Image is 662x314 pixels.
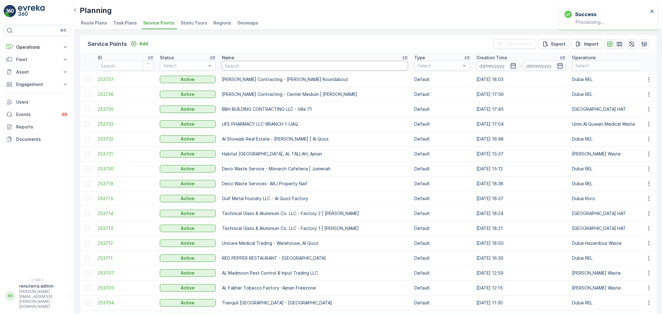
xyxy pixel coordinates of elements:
div: Toggle Row Selected [85,181,90,186]
td: AL Madmoon Pest Control & Input Trading LLC [219,266,411,280]
td: [DATE] 18:37 [473,191,569,206]
td: [DATE] 16:48 [473,132,569,146]
a: 253733 [98,121,154,127]
div: Toggle Row Selected [85,196,90,201]
td: [DATE] 12:15 [473,280,569,295]
p: Active [181,121,195,127]
span: 253735 [98,106,154,112]
td: [DATE] 18:38 [473,176,569,191]
p: renuterra.admin [19,283,66,289]
div: Toggle Row Selected [85,285,90,290]
a: 253731 [98,151,154,157]
span: 253707 [98,270,154,276]
button: Active [160,76,216,83]
button: Active [160,210,216,217]
div: Toggle Row Selected [85,211,90,216]
td: [DATE] 18:00 [473,236,569,251]
p: Active [181,166,195,172]
div: Toggle Row Selected [85,107,90,112]
td: Default [411,191,473,206]
button: Asset [4,66,71,78]
a: 253737 [98,76,154,83]
td: Unicare Medical Trading - Warehouse, Al Quoz [219,236,411,251]
a: Reports [4,121,71,133]
p: Events [16,111,57,118]
td: [DATE] 15:12 [473,161,569,176]
td: Default [411,266,473,280]
p: Engagement [16,81,58,87]
p: Active [181,300,195,306]
a: 253711 [98,255,154,261]
td: AL Fakher Tobacco Factory -Ajman Freezone [219,280,411,295]
p: Export [551,41,565,47]
button: Active [160,269,216,277]
td: [DATE] 15:37 [473,146,569,161]
td: Default [411,132,473,146]
td: Default [411,251,473,266]
input: Search [98,61,154,71]
td: [DATE] 11:30 [473,295,569,310]
span: 253715 [98,195,154,202]
p: Operations [16,44,58,50]
p: Type [414,55,425,61]
td: [PERSON_NAME] Contracting - Center Medium | [PERSON_NAME] [219,87,411,102]
button: Engagement [4,78,71,91]
p: [PERSON_NAME][EMAIL_ADDRESS][PERSON_NAME][DOMAIN_NAME] [19,289,66,309]
td: Default [411,102,473,117]
td: [DATE] 17:04 [473,117,569,132]
p: Active [181,91,195,97]
span: Service Points [143,20,174,26]
p: ID [98,55,102,61]
p: Active [181,270,195,276]
td: Default [411,117,473,132]
input: dd/mm/yyyy [476,61,519,71]
p: Documents [16,136,68,142]
p: Name [222,55,234,61]
a: Events99 [4,108,71,121]
span: Task Plans [113,20,137,26]
p: Active [181,240,195,246]
td: Habitat [GEOGRAPHIC_DATA], AL TALLAH, Ajman [219,146,411,161]
p: Asset [16,69,58,75]
span: 253714 [98,210,154,217]
td: Technical Glass & Aluminium Co. LLC - Factory 2 | [PERSON_NAME] [219,206,411,221]
div: Toggle Row Selected [85,256,90,261]
button: Import [572,39,602,49]
button: Active [160,284,216,292]
input: dd/mm/yyyy [524,61,566,71]
span: 253705 [98,285,154,291]
td: Default [411,221,473,236]
td: Default [411,280,473,295]
img: logo [4,5,16,17]
p: Active [181,195,195,202]
a: 253713 [98,225,154,231]
button: Active [160,299,216,307]
td: Default [411,236,473,251]
span: Static Tours [181,20,207,26]
h3: Success [575,11,597,18]
p: Active [181,76,195,83]
p: Select [418,63,461,69]
div: Toggle Row Selected [85,77,90,82]
button: Active [160,225,216,232]
td: [DATE] 18:21 [473,221,569,236]
div: Toggle Row Selected [85,241,90,246]
button: Clear Filters [493,39,536,49]
p: Planning [80,6,112,16]
a: 253730 [98,166,154,172]
td: Technical Glass & Aluminium Co. LLC - Factory 1 | [PERSON_NAME] [219,221,411,236]
button: Add [128,40,151,47]
p: Active [181,106,195,112]
td: [PERSON_NAME] Contracting - [PERSON_NAME] Roundabout [219,72,411,87]
input: Search [222,61,408,71]
p: Select [163,63,206,69]
p: Clear Filters [506,41,533,47]
p: Operations [572,55,596,61]
button: Active [160,180,216,187]
div: Toggle Row Selected [85,226,90,231]
button: Active [160,105,216,113]
div: Toggle Row Selected [85,151,90,156]
button: Active [160,91,216,98]
p: - [520,62,522,70]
